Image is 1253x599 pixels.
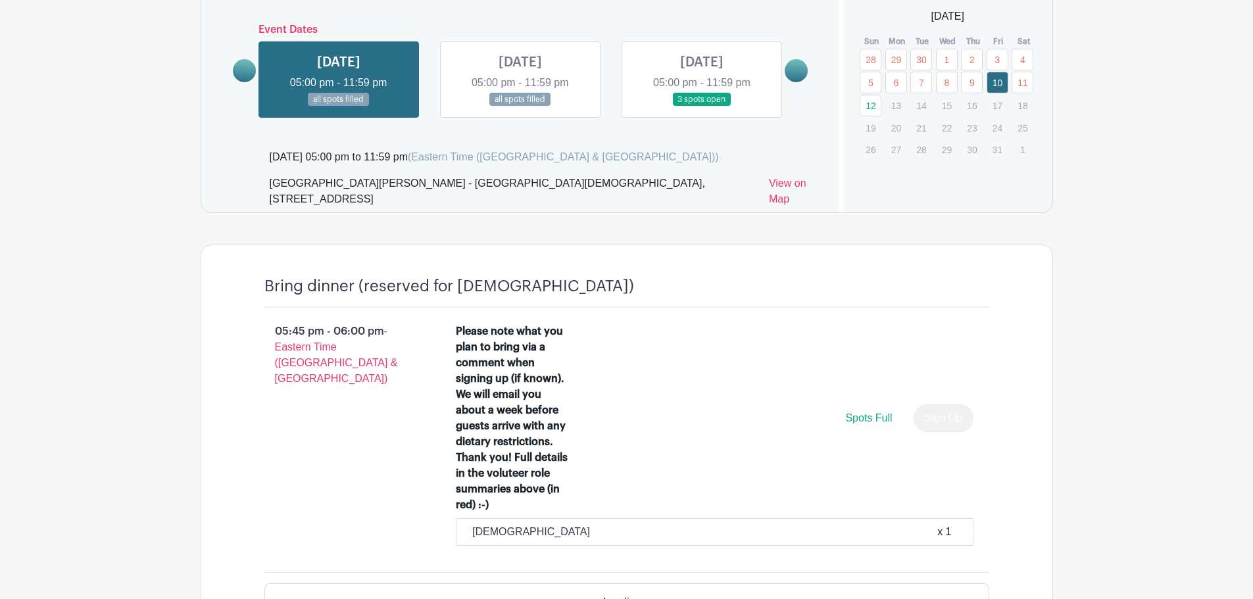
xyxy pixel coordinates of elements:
p: 23 [961,118,983,138]
p: 05:45 pm - 06:00 pm [243,318,435,392]
p: 22 [936,118,958,138]
p: 13 [885,95,907,116]
p: 1 [1012,139,1033,160]
p: 18 [1012,95,1033,116]
p: 26 [860,139,881,160]
div: Please note what you plan to bring via a comment when signing up (if known). We will email you ab... [456,323,570,513]
a: 28 [860,49,881,70]
a: 12 [860,95,881,116]
a: View on Map [769,176,823,212]
a: 4 [1012,49,1033,70]
a: 5 [860,72,881,93]
a: 3 [987,49,1008,70]
a: 1 [936,49,958,70]
p: 24 [987,118,1008,138]
p: 17 [987,95,1008,116]
th: Thu [960,35,986,48]
div: [GEOGRAPHIC_DATA][PERSON_NAME] - [GEOGRAPHIC_DATA][DEMOGRAPHIC_DATA], [STREET_ADDRESS] [270,176,758,212]
a: 10 [987,72,1008,93]
span: Spots Full [845,412,892,423]
th: Tue [910,35,935,48]
span: - Eastern Time ([GEOGRAPHIC_DATA] & [GEOGRAPHIC_DATA]) [275,325,398,384]
p: 27 [885,139,907,160]
p: 28 [910,139,932,160]
th: Wed [935,35,961,48]
a: 11 [1012,72,1033,93]
p: [DEMOGRAPHIC_DATA] [472,524,590,540]
span: [DATE] [931,9,964,24]
p: 29 [936,139,958,160]
a: 8 [936,72,958,93]
p: 15 [936,95,958,116]
p: 19 [860,118,881,138]
th: Fri [986,35,1012,48]
div: [DATE] 05:00 pm to 11:59 pm [270,149,719,165]
p: 25 [1012,118,1033,138]
span: (Eastern Time ([GEOGRAPHIC_DATA] & [GEOGRAPHIC_DATA])) [408,151,719,162]
a: 6 [885,72,907,93]
a: 7 [910,72,932,93]
p: 21 [910,118,932,138]
p: 30 [961,139,983,160]
p: 31 [987,139,1008,160]
th: Sun [859,35,885,48]
div: x 1 [937,524,951,540]
p: 20 [885,118,907,138]
a: 2 [961,49,983,70]
a: 29 [885,49,907,70]
p: 14 [910,95,932,116]
h4: Bring dinner (reserved for [DEMOGRAPHIC_DATA]) [264,277,634,296]
a: 30 [910,49,932,70]
a: 9 [961,72,983,93]
p: 16 [961,95,983,116]
th: Mon [885,35,910,48]
h6: Event Dates [256,24,785,36]
th: Sat [1011,35,1037,48]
